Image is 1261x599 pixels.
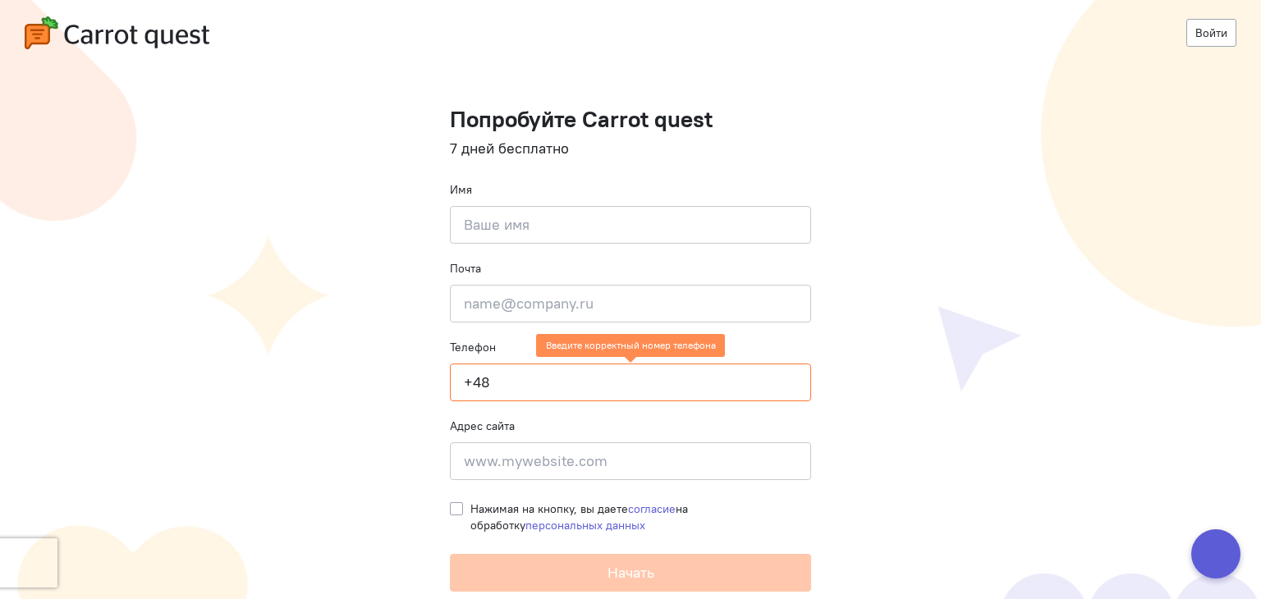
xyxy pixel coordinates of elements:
input: Ваше имя [450,206,811,244]
h4: 7 дней бесплатно [450,140,811,157]
ng-message: Введите корректный номер телефона [536,334,725,356]
h1: Попробуйте Carrot quest [450,107,811,132]
button: Начать [450,554,811,592]
span: Начать [608,563,654,582]
input: +79001110101 [450,364,811,401]
a: персональных данных [525,518,645,533]
a: согласие [628,501,676,516]
input: www.mywebsite.com [450,442,811,480]
label: Телефон [450,339,496,355]
input: name@company.ru [450,285,811,322]
span: Нажимая на кнопку, вы даете на обработку [470,501,688,533]
a: Войти [1186,19,1236,47]
label: Адрес сайта [450,418,515,434]
img: carrot-quest-logo.svg [25,16,209,49]
label: Почта [450,260,481,277]
label: Имя [450,181,472,198]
